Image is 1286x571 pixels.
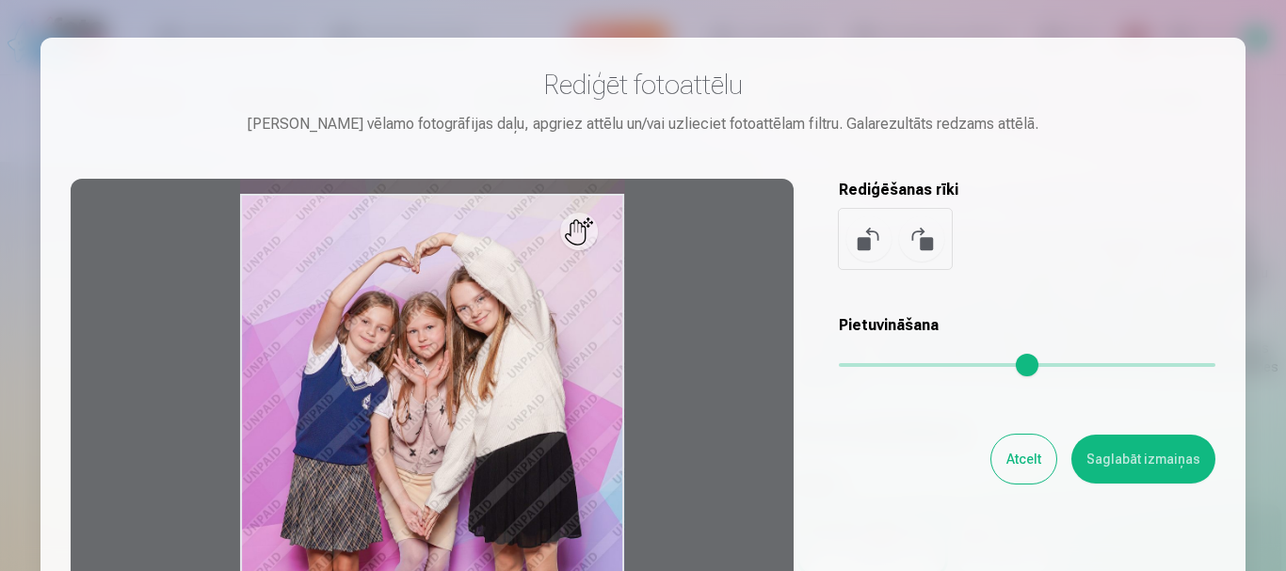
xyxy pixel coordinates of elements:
div: [PERSON_NAME] vēlamo fotogrāfijas daļu, apgriez attēlu un/vai uzlieciet fotoattēlam filtru. Galar... [71,113,1215,135]
h3: Rediģēt fotoattēlu [71,68,1215,102]
button: Atcelt [991,435,1056,484]
h5: Pietuvināšana [839,314,1215,337]
h5: Rediģēšanas rīki [839,179,1215,201]
button: Saglabāt izmaiņas [1071,435,1215,484]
